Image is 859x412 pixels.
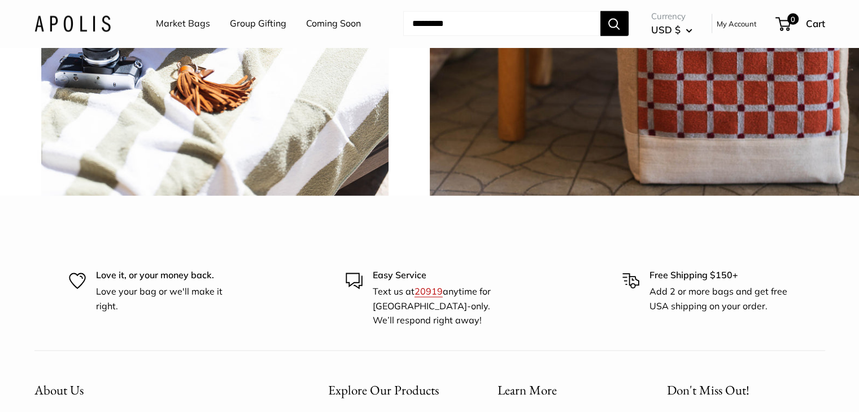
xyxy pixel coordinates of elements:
[230,15,286,32] a: Group Gifting
[34,379,289,401] button: About Us
[34,15,111,32] img: Apolis
[403,11,600,36] input: Search...
[806,17,825,29] span: Cart
[649,268,791,283] p: Free Shipping $150+
[600,11,629,36] button: Search
[328,379,458,401] button: Explore Our Products
[717,17,757,30] a: My Account
[651,21,692,39] button: USD $
[498,379,627,401] button: Learn More
[649,284,791,313] p: Add 2 or more bags and get free USA shipping on your order.
[777,15,825,33] a: 0 Cart
[96,284,237,313] p: Love your bag or we'll make it right.
[787,14,798,25] span: 0
[156,15,210,32] a: Market Bags
[667,379,825,401] p: Don't Miss Out!
[498,382,557,398] span: Learn More
[415,286,443,297] a: 20919
[328,382,439,398] span: Explore Our Products
[34,382,84,398] span: About Us
[651,24,681,36] span: USD $
[373,268,514,283] p: Easy Service
[306,15,361,32] a: Coming Soon
[373,284,514,328] p: Text us at anytime for [GEOGRAPHIC_DATA]-only. We’ll respond right away!
[651,8,692,24] span: Currency
[96,268,237,283] p: Love it, or your money back.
